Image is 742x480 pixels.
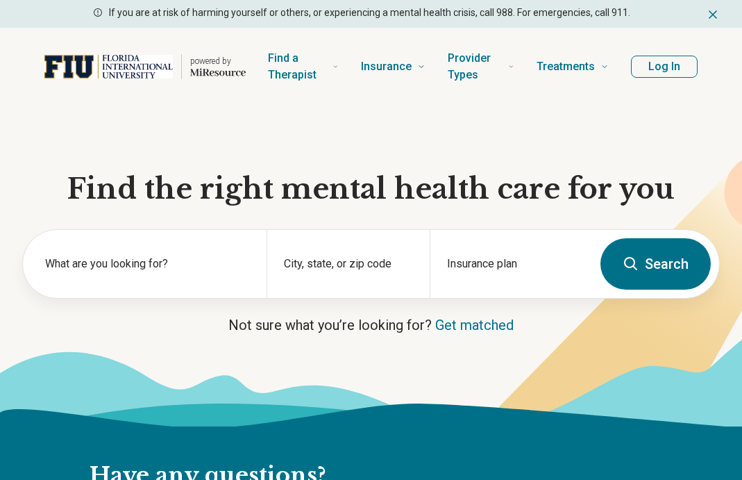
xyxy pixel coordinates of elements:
[22,171,720,207] h1: Find the right mental health care for you
[190,56,246,67] p: powered by
[631,56,698,78] button: Log In
[268,39,339,94] a: Find a Therapist
[268,49,327,85] span: Find a Therapist
[44,44,246,89] a: Home page
[537,39,609,94] a: Treatments
[435,317,514,333] a: Get matched
[706,6,720,22] button: Dismiss
[361,39,425,94] a: Insurance
[448,49,503,85] span: Provider Types
[22,315,720,335] p: Not sure what you’re looking for?
[109,6,630,20] p: If you are at risk of harming yourself or others, or experiencing a mental health crisis, call 98...
[537,57,595,76] span: Treatments
[361,57,412,76] span: Insurance
[45,256,250,272] label: What are you looking for?
[600,238,711,290] button: Search
[448,39,514,94] a: Provider Types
